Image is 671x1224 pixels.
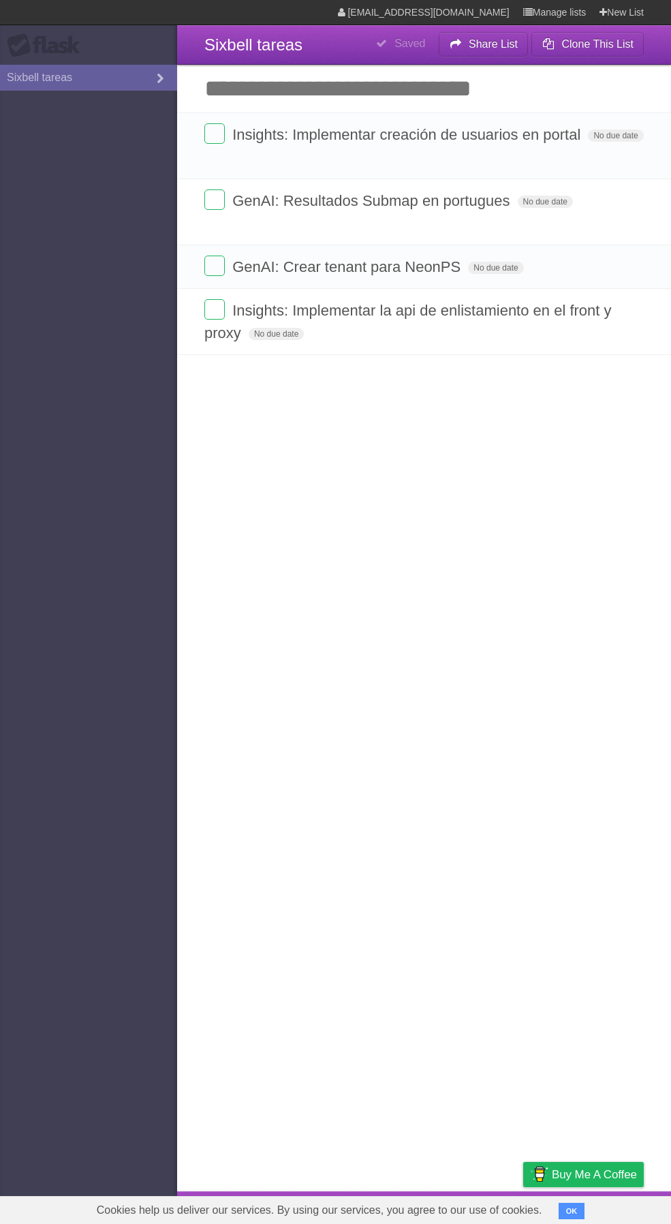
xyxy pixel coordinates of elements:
[204,302,612,341] span: Insights: Implementar la api de enlistamiento en el front y proxy
[469,38,518,50] b: Share List
[83,1197,556,1224] span: Cookies help us deliver our services. By using our services, you agree to our use of cookies.
[342,1195,371,1221] a: About
[530,1163,548,1186] img: Buy me a coffee
[204,123,225,144] label: Done
[518,196,573,208] span: No due date
[204,299,225,320] label: Done
[394,37,425,49] b: Saved
[459,1195,489,1221] a: Terms
[204,189,225,210] label: Done
[204,35,302,54] span: Sixbell tareas
[204,256,225,276] label: Done
[468,262,523,274] span: No due date
[588,129,643,142] span: No due date
[232,126,584,143] span: Insights: Implementar creación de usuarios en portal
[561,38,634,50] b: Clone This List
[249,328,304,340] span: No due date
[232,192,513,209] span: GenAI: Resultados Submap en portugues
[552,1163,637,1187] span: Buy me a coffee
[232,258,464,275] span: GenAI: Crear tenant para NeonPS
[387,1195,442,1221] a: Developers
[558,1195,644,1221] a: Suggest a feature
[439,32,529,57] button: Share List
[505,1195,541,1221] a: Privacy
[559,1203,585,1219] button: OK
[7,33,89,58] div: Flask
[523,1162,644,1187] a: Buy me a coffee
[531,32,644,57] button: Clone This List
